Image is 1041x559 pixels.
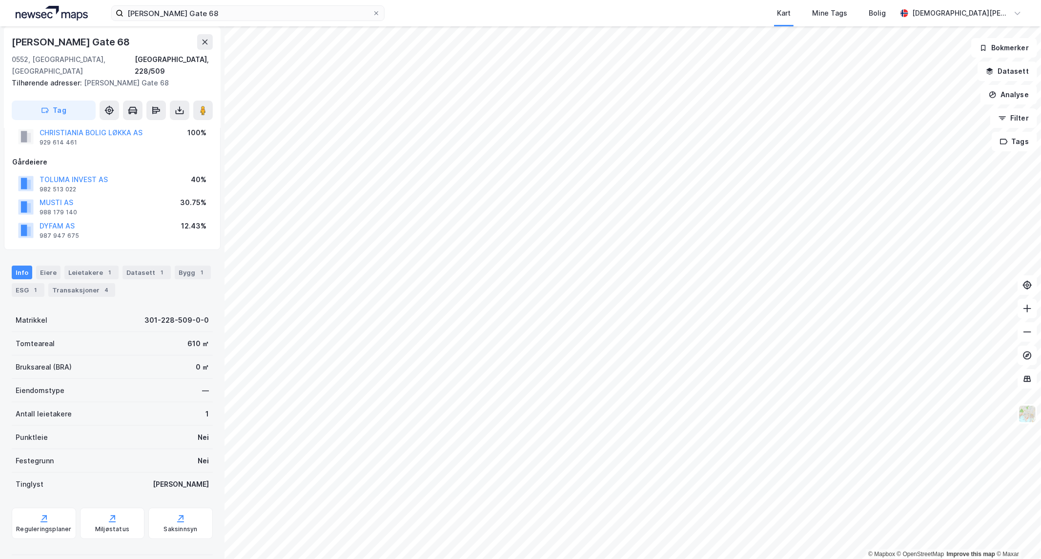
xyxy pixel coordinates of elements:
div: Festegrunn [16,455,54,467]
button: Tag [12,101,96,120]
a: Improve this map [947,551,995,558]
div: Kart [777,7,791,19]
div: 30.75% [180,197,206,208]
input: Søk på adresse, matrikkel, gårdeiere, leietakere eller personer [123,6,372,21]
a: OpenStreetMap [897,551,944,558]
div: Info [12,266,32,279]
div: Bygg [175,266,211,279]
div: Reguleringsplaner [16,525,71,533]
div: Eiere [36,266,61,279]
div: ESG [12,283,44,297]
div: Kontrollprogram for chat [992,512,1041,559]
div: 1 [197,268,207,277]
div: 100% [187,127,206,139]
button: Analyse [980,85,1037,104]
div: 1 [31,285,41,295]
div: Punktleie [16,432,48,443]
div: 982 513 022 [40,186,76,193]
div: 988 179 140 [40,208,77,216]
div: Nei [198,432,209,443]
div: Saksinnsyn [164,525,198,533]
div: Tinglyst [16,478,43,490]
iframe: Chat Widget [992,512,1041,559]
div: [PERSON_NAME] Gate 68 [12,34,132,50]
button: Datasett [978,62,1037,81]
div: 4 [102,285,111,295]
div: Gårdeiere [12,156,212,168]
button: Filter [990,108,1037,128]
div: 12.43% [181,220,206,232]
div: [PERSON_NAME] [153,478,209,490]
div: [DEMOGRAPHIC_DATA][PERSON_NAME] [912,7,1010,19]
div: — [202,385,209,396]
a: Mapbox [868,551,895,558]
div: 0 ㎡ [196,361,209,373]
img: Z [1018,405,1037,423]
div: 301-228-509-0-0 [144,314,209,326]
div: [GEOGRAPHIC_DATA], 228/509 [135,54,213,77]
div: Tomteareal [16,338,55,350]
div: Eiendomstype [16,385,64,396]
div: [PERSON_NAME] Gate 68 [12,77,205,89]
img: logo.a4113a55bc3d86da70a041830d287a7e.svg [16,6,88,21]
span: Tilhørende adresser: [12,79,84,87]
div: 40% [191,174,206,186]
div: Miljøstatus [95,525,129,533]
div: Leietakere [64,266,119,279]
div: Matrikkel [16,314,47,326]
div: 1 [205,408,209,420]
div: 929 614 461 [40,139,77,146]
div: 987 947 675 [40,232,79,240]
div: Datasett [122,266,171,279]
button: Tags [992,132,1037,151]
div: 0552, [GEOGRAPHIC_DATA], [GEOGRAPHIC_DATA] [12,54,135,77]
div: Transaksjoner [48,283,115,297]
div: Bruksareal (BRA) [16,361,72,373]
div: Bolig [869,7,886,19]
div: 1 [157,268,167,277]
div: Antall leietakere [16,408,72,420]
div: 610 ㎡ [187,338,209,350]
div: 1 [105,268,115,277]
div: Mine Tags [812,7,847,19]
button: Bokmerker [971,38,1037,58]
div: Nei [198,455,209,467]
